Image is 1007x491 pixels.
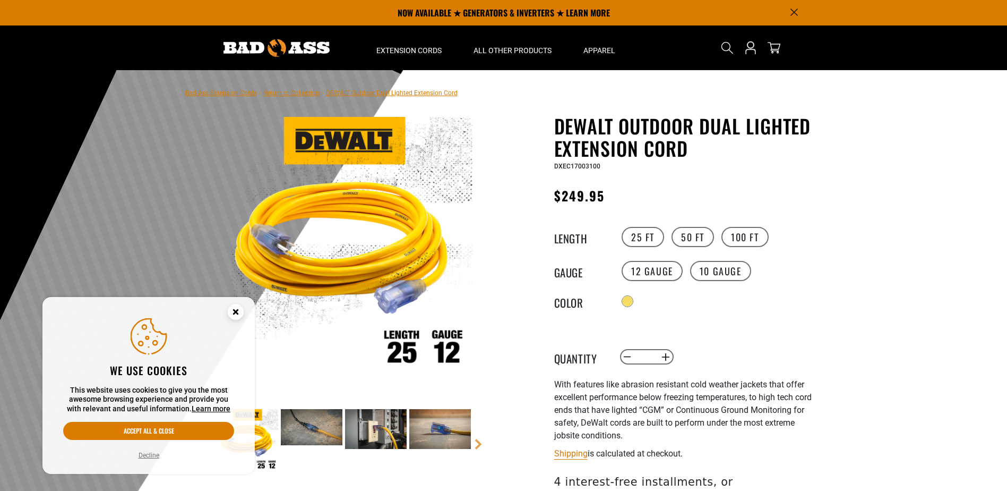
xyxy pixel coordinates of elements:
[263,89,320,97] a: Return to Collection
[719,39,736,56] summary: Search
[63,422,234,440] button: Accept all & close
[376,46,442,55] span: Extension Cords
[554,264,607,278] legend: Gauge
[567,26,631,70] summary: Apparel
[42,297,255,475] aside: Cookie Consent
[622,261,683,281] label: 12 Gauge
[185,86,458,99] nav: breadcrumbs
[259,89,261,97] span: ›
[554,446,814,461] div: is calculated at checkout.
[622,227,664,247] label: 25 FT
[672,227,714,247] label: 50 FT
[458,26,567,70] summary: All Other Products
[185,89,257,97] a: Bad Ass Extension Cords
[554,379,812,441] span: With features like abrasion resistant cold weather jackets that offer excellent performance below...
[554,350,607,364] label: Quantity
[326,89,458,97] span: DEWALT Outdoor Dual Lighted Extension Cord
[554,186,605,205] span: $249.95
[192,404,230,413] a: Learn more
[554,230,607,244] legend: Length
[554,115,814,159] h1: DEWALT Outdoor Dual Lighted Extension Cord
[474,46,552,55] span: All Other Products
[63,386,234,414] p: This website uses cookies to give you the most awesome browsing experience and provide you with r...
[554,163,600,170] span: DXEC17003100
[583,46,615,55] span: Apparel
[554,294,607,308] legend: Color
[690,261,751,281] label: 10 Gauge
[63,363,234,377] h2: We use cookies
[554,448,588,459] a: Shipping
[721,227,769,247] label: 100 FT
[223,39,330,57] img: Bad Ass Extension Cords
[135,450,162,461] button: Decline
[322,89,324,97] span: ›
[473,439,484,450] a: Next
[360,26,458,70] summary: Extension Cords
